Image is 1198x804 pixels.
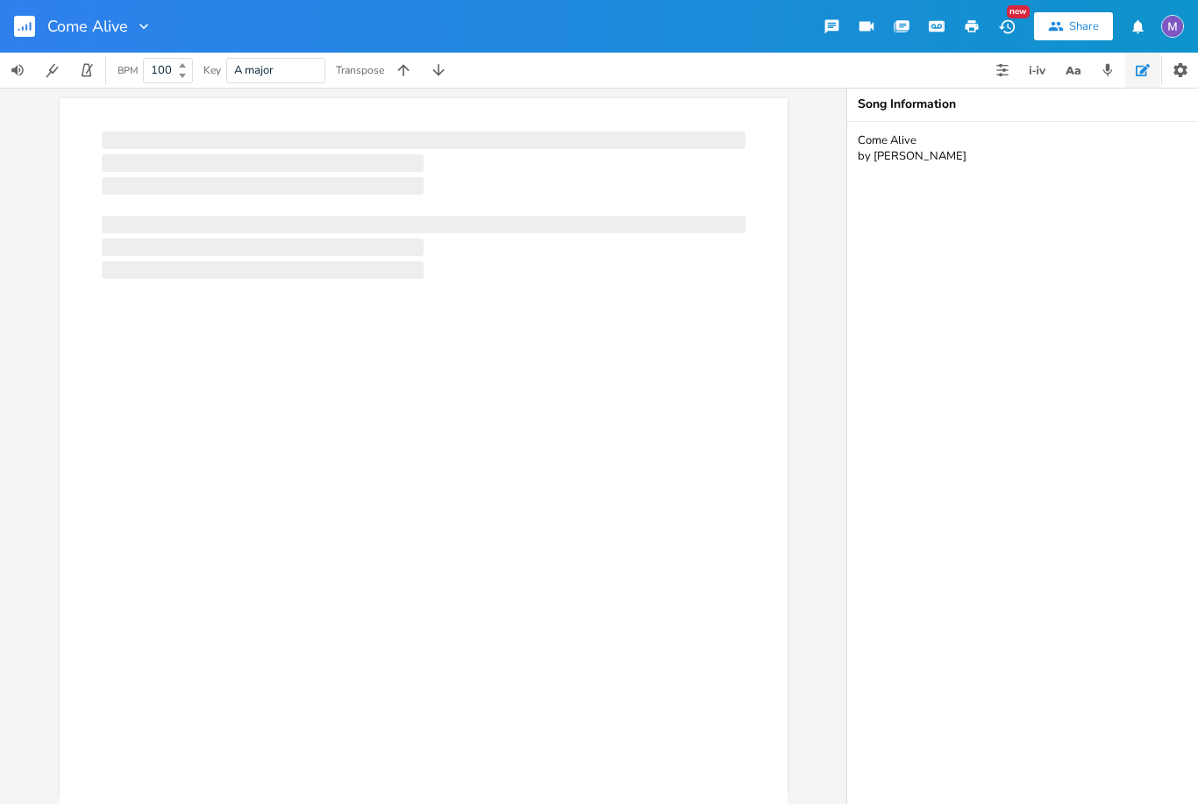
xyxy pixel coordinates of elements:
[1161,15,1184,38] img: Mark Smith
[989,11,1024,42] button: New
[1007,5,1030,18] div: New
[858,98,1187,110] div: Song Information
[47,18,128,34] span: Come Alive
[118,66,138,75] div: BPM
[1069,18,1099,34] div: Share
[234,62,274,78] span: A major
[847,122,1198,804] textarea: Come Alive by [PERSON_NAME]
[203,65,221,75] div: Key
[336,65,384,75] div: Transpose
[1034,12,1113,40] button: Share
